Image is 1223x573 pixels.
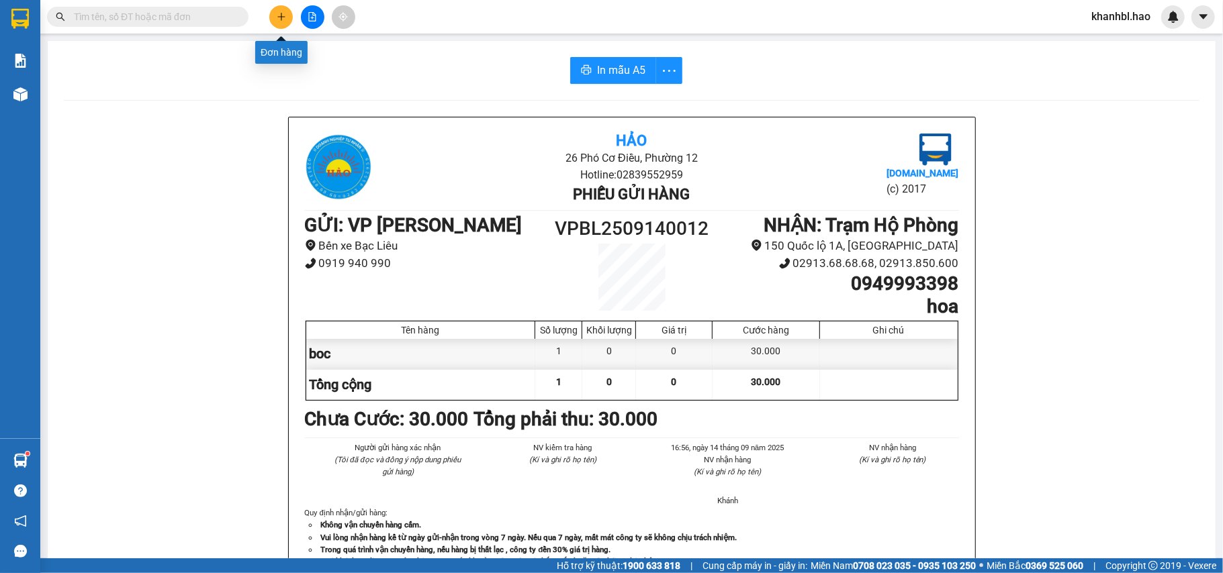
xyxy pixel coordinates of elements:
[713,237,958,255] li: 150 Quốc lộ 1A, [GEOGRAPHIC_DATA]
[74,9,232,24] input: Tìm tên, số ĐT hoặc mã đơn
[474,408,658,430] b: Tổng phải thu: 30.000
[414,150,850,166] li: 26 Phó Cơ Điều, Phường 12
[887,168,958,178] b: [DOMAIN_NAME]
[321,557,707,566] strong: Quý khách vui lòng xem lại thông tin trước khi rời quầy. Nếu có thắc mắc hoặc cần hỗ trợ liên hệ ...
[1191,5,1215,29] button: caret-down
[557,558,680,573] span: Hỗ trợ kỹ thuật:
[126,50,561,66] li: Hotline: 02839552959
[338,12,348,21] span: aim
[126,33,561,50] li: 26 Phó Cơ Điều, Phường 12
[1197,11,1210,23] span: caret-down
[1081,8,1161,25] span: khanhbl.hao
[305,134,372,201] img: logo.jpg
[321,545,611,554] strong: Trong quá trình vận chuyển hàng, nếu hàng bị thất lạc , công ty đền 30% giá trị hàng.
[616,132,647,149] b: Hảo
[305,254,550,272] li: 0919 940 990
[17,97,234,119] b: GỬI : VP [PERSON_NAME]
[887,180,958,197] li: (c) 2017
[713,254,958,272] li: 02913.68.68.68, 02913.850.600
[582,339,636,369] div: 0
[713,295,958,318] h1: hoa
[639,325,709,335] div: Giá trị
[713,339,819,369] div: 30.000
[656,62,682,79] span: more
[690,558,692,573] span: |
[255,41,308,64] div: Đơn hàng
[751,240,762,251] span: environment
[586,325,632,335] div: Khối lượng
[529,455,596,464] i: (Kí và ghi rõ họ tên)
[305,214,523,236] b: GỬI : VP [PERSON_NAME]
[26,452,30,456] sup: 1
[334,455,461,476] i: (Tôi đã đọc và đồng ý nộp dung phiếu gửi hàng)
[623,560,680,571] strong: 1900 633 818
[556,376,561,387] span: 1
[570,57,656,84] button: printerIn mẫu A5
[636,339,713,369] div: 0
[14,545,27,558] span: message
[414,166,850,183] li: Hotline: 02839552959
[321,520,422,529] strong: Không vận chuyển hàng cấm.
[550,214,714,244] h1: VPBL2509140012
[305,507,959,567] div: Quy định nhận/gửi hàng :
[979,563,983,568] span: ⚪️
[751,376,780,387] span: 30.000
[811,558,976,573] span: Miền Nam
[535,339,582,369] div: 1
[539,325,578,335] div: Số lượng
[662,441,795,454] li: 16:56, ngày 14 tháng 09 năm 2025
[310,325,532,335] div: Tên hàng
[716,325,815,335] div: Cước hàng
[764,214,959,236] b: NHẬN : Trạm Hộ Phòng
[662,454,795,466] li: NV nhận hàng
[301,5,324,29] button: file-add
[17,17,84,84] img: logo.jpg
[56,12,65,21] span: search
[597,62,645,79] span: In mẫu A5
[310,376,372,393] span: Tổng cộng
[269,5,293,29] button: plus
[713,272,958,295] h1: 0949993398
[581,64,592,77] span: printer
[13,54,28,68] img: solution-icon
[305,258,316,269] span: phone
[305,408,469,430] b: Chưa Cước : 30.000
[321,533,737,542] strong: Vui lòng nhận hàng kể từ ngày gửi-nhận trong vòng 7 ngày. Nếu qua 7 ngày, mất mát công ty sẽ khôn...
[655,57,682,84] button: more
[662,494,795,507] li: Khánh
[1026,560,1083,571] strong: 0369 525 060
[305,240,316,251] span: environment
[606,376,612,387] span: 0
[332,5,355,29] button: aim
[277,12,286,21] span: plus
[14,484,27,497] span: question-circle
[694,467,761,476] i: (Kí và ghi rõ họ tên)
[779,258,790,269] span: phone
[672,376,677,387] span: 0
[306,339,536,369] div: boc
[332,441,465,454] li: Người gửi hàng xác nhận
[13,87,28,101] img: warehouse-icon
[305,237,550,255] li: Bến xe Bạc Liêu
[703,558,807,573] span: Cung cấp máy in - giấy in:
[13,454,28,468] img: warehouse-icon
[823,325,954,335] div: Ghi chú
[573,186,690,203] b: Phiếu gửi hàng
[11,9,29,29] img: logo-vxr
[919,134,952,166] img: logo.jpg
[1167,11,1179,23] img: icon-new-feature
[987,558,1083,573] span: Miền Bắc
[1148,561,1158,570] span: copyright
[1093,558,1095,573] span: |
[308,12,317,21] span: file-add
[853,560,976,571] strong: 0708 023 035 - 0935 103 250
[859,455,926,464] i: (Kí và ghi rõ họ tên)
[826,441,959,454] li: NV nhận hàng
[14,515,27,527] span: notification
[496,441,629,454] li: NV kiểm tra hàng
